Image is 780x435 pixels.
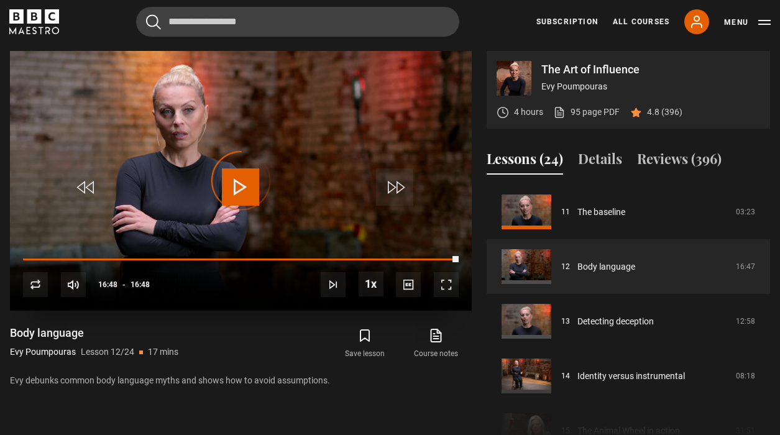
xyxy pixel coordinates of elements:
a: Identity versus instrumental [577,370,685,383]
p: 4 hours [514,106,543,119]
button: Lessons (24) [487,149,563,175]
button: Next Lesson [321,272,346,297]
button: Replay [23,272,48,297]
div: Progress Bar [23,259,459,261]
p: The Art of Influence [541,64,760,75]
button: Save lesson [329,326,400,362]
video-js: Video Player [10,51,472,311]
p: Evy Poumpouras [541,80,760,93]
span: 16:48 [131,273,150,296]
button: Reviews (396) [637,149,722,175]
button: Playback Rate [359,272,383,296]
button: Details [578,149,622,175]
button: Captions [396,272,421,297]
a: Body language [577,260,635,273]
button: Toggle navigation [724,16,771,29]
p: 17 mins [148,346,178,359]
input: Search [136,7,459,37]
p: Lesson 12/24 [81,346,134,359]
span: 16:48 [98,273,117,296]
p: Evy Poumpouras [10,346,76,359]
button: Fullscreen [434,272,459,297]
p: Evy debunks common body language myths and shows how to avoid assumptions. [10,374,472,387]
a: The baseline [577,206,625,219]
a: Subscription [536,16,598,27]
a: Course notes [401,326,472,362]
button: Submit the search query [146,14,161,30]
h1: Body language [10,326,178,341]
p: 4.8 (396) [647,106,682,119]
a: 95 page PDF [553,106,620,119]
svg: BBC Maestro [9,9,59,34]
a: Detecting deception [577,315,654,328]
span: - [122,280,126,289]
a: All Courses [613,16,669,27]
button: Mute [61,272,86,297]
